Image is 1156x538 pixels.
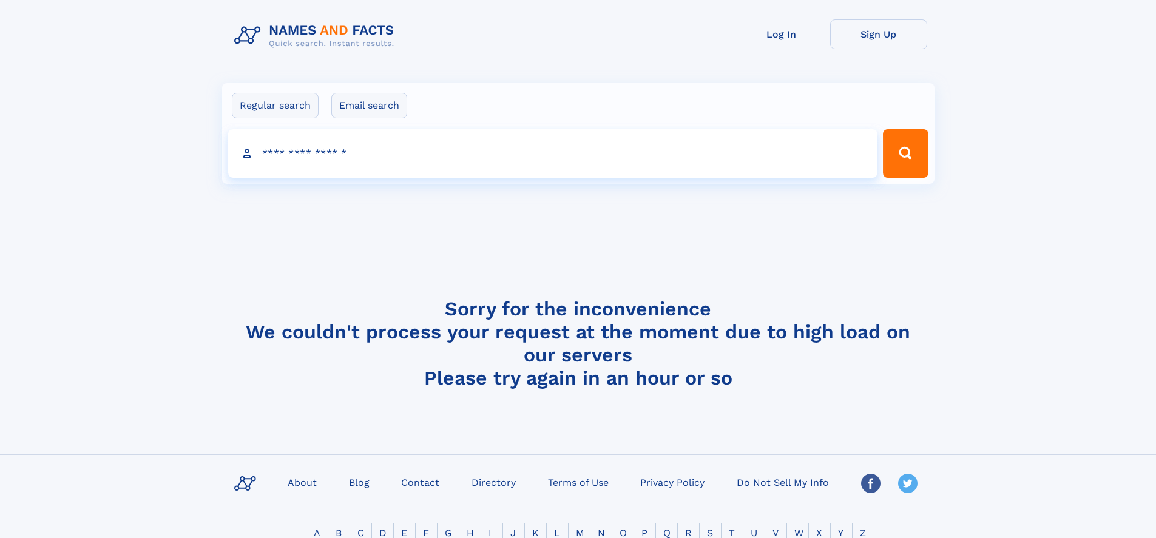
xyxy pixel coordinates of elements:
img: Logo Names and Facts [229,19,404,52]
button: Search Button [883,129,928,178]
a: Terms of Use [543,473,613,491]
a: Directory [467,473,521,491]
a: Log In [733,19,830,49]
h4: Sorry for the inconvenience We couldn't process your request at the moment due to high load on ou... [229,297,927,389]
a: Sign Up [830,19,927,49]
a: About [283,473,322,491]
label: Email search [331,93,407,118]
img: Facebook [861,474,881,493]
a: Blog [344,473,374,491]
img: Twitter [898,474,918,493]
input: search input [228,129,878,178]
label: Regular search [232,93,319,118]
a: Privacy Policy [635,473,709,491]
a: Contact [396,473,444,491]
a: Do Not Sell My Info [732,473,834,491]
